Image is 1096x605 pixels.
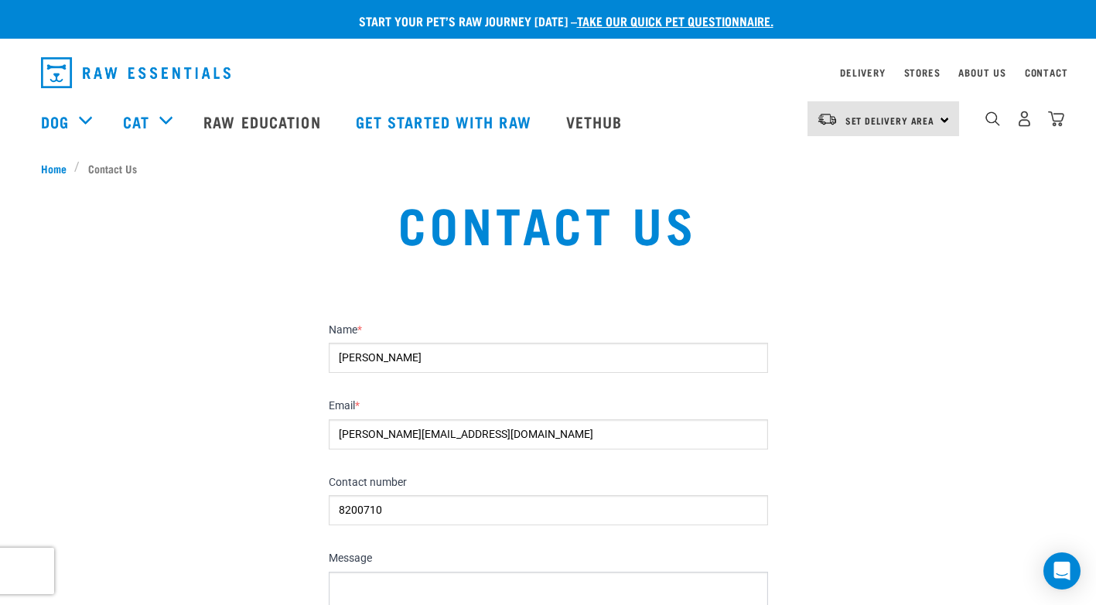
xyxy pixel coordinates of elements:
[1016,111,1033,127] img: user.png
[329,476,768,490] label: Contact number
[904,70,941,75] a: Stores
[1048,111,1064,127] img: home-icon@2x.png
[551,91,642,152] a: Vethub
[329,399,768,413] label: Email
[985,111,1000,126] img: home-icon-1@2x.png
[329,552,768,566] label: Message
[41,160,67,176] span: Home
[329,323,768,337] label: Name
[1025,70,1068,75] a: Contact
[41,110,69,133] a: Dog
[188,91,340,152] a: Raw Education
[29,51,1068,94] nav: dropdown navigation
[577,17,773,24] a: take our quick pet questionnaire.
[817,112,838,126] img: van-moving.png
[210,195,886,251] h1: Contact Us
[123,110,149,133] a: Cat
[340,91,551,152] a: Get started with Raw
[41,57,230,88] img: Raw Essentials Logo
[1043,552,1081,590] div: Open Intercom Messenger
[958,70,1006,75] a: About Us
[41,160,1056,176] nav: breadcrumbs
[845,118,935,123] span: Set Delivery Area
[840,70,885,75] a: Delivery
[41,160,75,176] a: Home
